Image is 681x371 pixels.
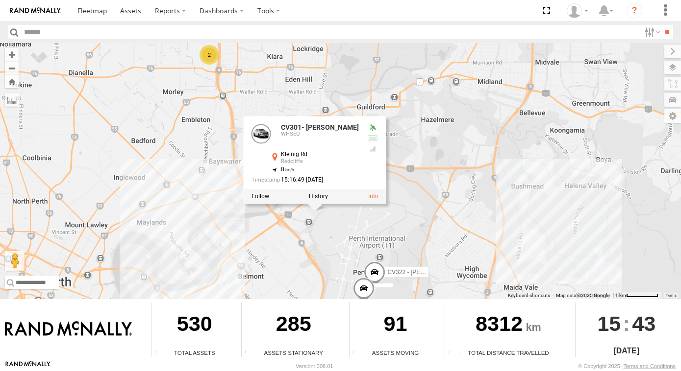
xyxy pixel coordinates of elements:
[5,93,19,107] label: Measure
[632,302,656,345] span: 43
[280,151,358,158] div: Kleinig Rd
[5,75,19,88] button: Zoom Home
[664,109,681,123] label: Map Settings
[242,349,256,357] div: Total number of assets current stationary.
[612,292,661,299] button: Map Scale: 1 km per 62 pixels
[151,349,166,357] div: Total number of Enabled Assets
[280,159,358,164] div: Redcliffe
[578,363,676,369] div: © Copyright 2025 -
[251,193,269,200] label: Realtime tracking of Asset
[445,348,571,357] div: Total Distance Travelled
[10,7,61,14] img: rand-logo.svg
[368,193,378,200] a: View Asset Details
[556,293,609,298] span: Map data ©2025 Google
[309,193,328,200] label: View Asset History
[366,145,378,153] div: GSM Signal = 4
[624,363,676,369] a: Terms and Conditions
[280,123,358,131] a: CV301- [PERSON_NAME]
[563,3,592,18] div: Jaydon Walker
[445,302,571,348] div: 8312
[251,177,358,183] div: Date/time of location update
[280,166,294,173] span: 0
[5,321,132,338] img: Rand McNally
[242,302,346,348] div: 285
[641,25,662,39] label: Search Filter Options
[366,124,378,132] div: Valid GPS Fix
[200,45,219,65] div: 2
[615,293,626,298] span: 1 km
[151,302,237,348] div: 530
[251,124,271,143] a: View Asset Details
[296,363,333,369] div: Version: 308.01
[5,361,50,371] a: Visit our Website
[5,251,25,271] button: Drag Pegman onto the map to open Street View
[508,292,550,299] button: Keyboard shortcuts
[576,345,678,357] div: [DATE]
[151,348,237,357] div: Total Assets
[350,302,441,348] div: 91
[242,348,346,357] div: Assets Stationary
[350,349,364,357] div: Total number of assets current in transit.
[280,131,358,137] div: WHSEQ
[445,349,460,357] div: Total distance travelled by all assets within specified date range and applied filters
[576,302,678,345] div: :
[350,348,441,357] div: Assets Moving
[387,269,459,276] span: CV322 - [PERSON_NAME]
[366,134,378,142] div: No voltage information received from this device.
[627,3,642,19] i: ?
[666,293,677,297] a: Terms (opens in new tab)
[5,61,19,75] button: Zoom out
[597,302,621,345] span: 15
[5,48,19,61] button: Zoom in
